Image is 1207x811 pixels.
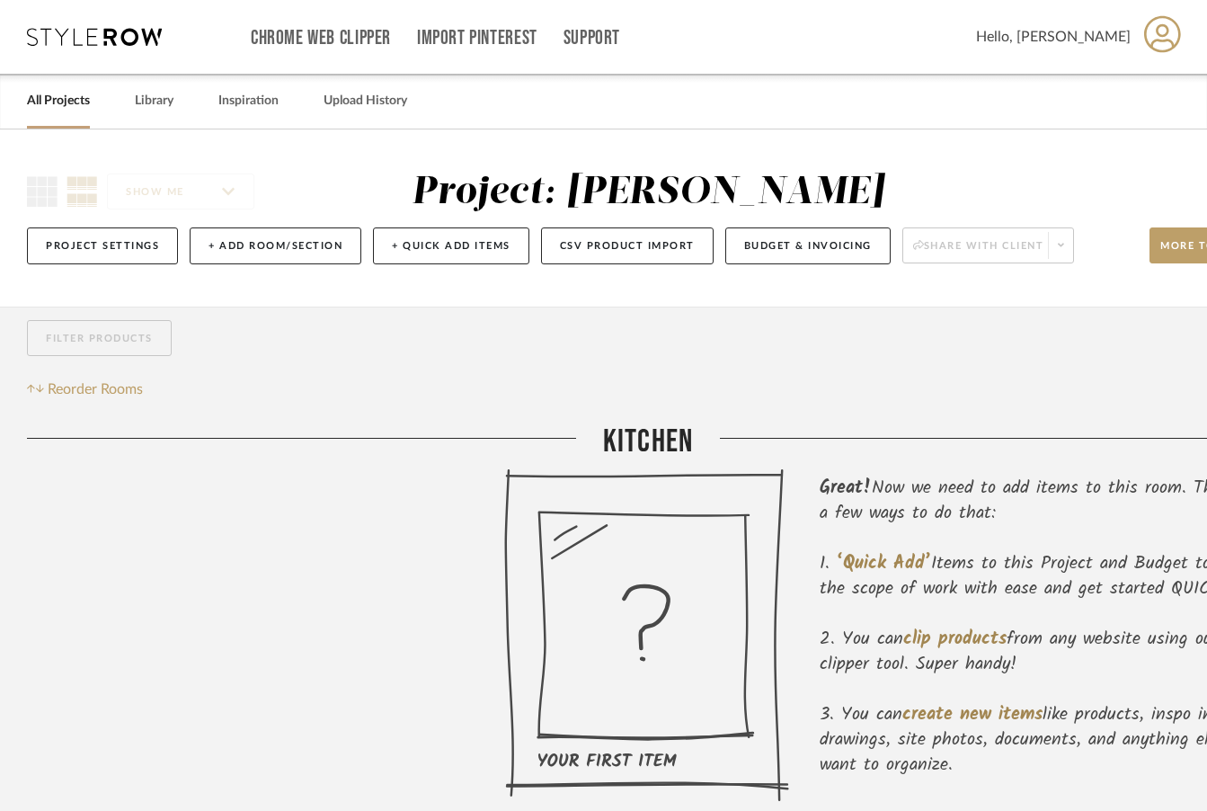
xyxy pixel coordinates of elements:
button: Filter Products [27,320,172,357]
a: Upload History [324,89,407,113]
span: create new items [902,700,1043,729]
span: ‘Quick Add’ [837,549,931,578]
a: Support [564,31,620,46]
span: Reorder Rooms [48,379,143,400]
a: Library [135,89,173,113]
span: Hello, [PERSON_NAME] [976,26,1131,48]
button: Share with client [902,227,1075,263]
button: CSV Product Import [541,227,714,264]
span: Great! [820,474,872,503]
span: clip products [903,625,1007,654]
button: + Add Room/Section [190,227,361,264]
button: Project Settings [27,227,178,264]
a: Inspiration [218,89,279,113]
button: + Quick Add Items [373,227,529,264]
a: Import Pinterest [417,31,537,46]
span: Share with client [913,239,1044,266]
button: Reorder Rooms [27,379,143,400]
a: Chrome Web Clipper [251,31,391,46]
div: Project: [PERSON_NAME] [412,174,884,211]
a: All Projects [27,89,90,113]
button: Budget & Invoicing [725,227,891,264]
